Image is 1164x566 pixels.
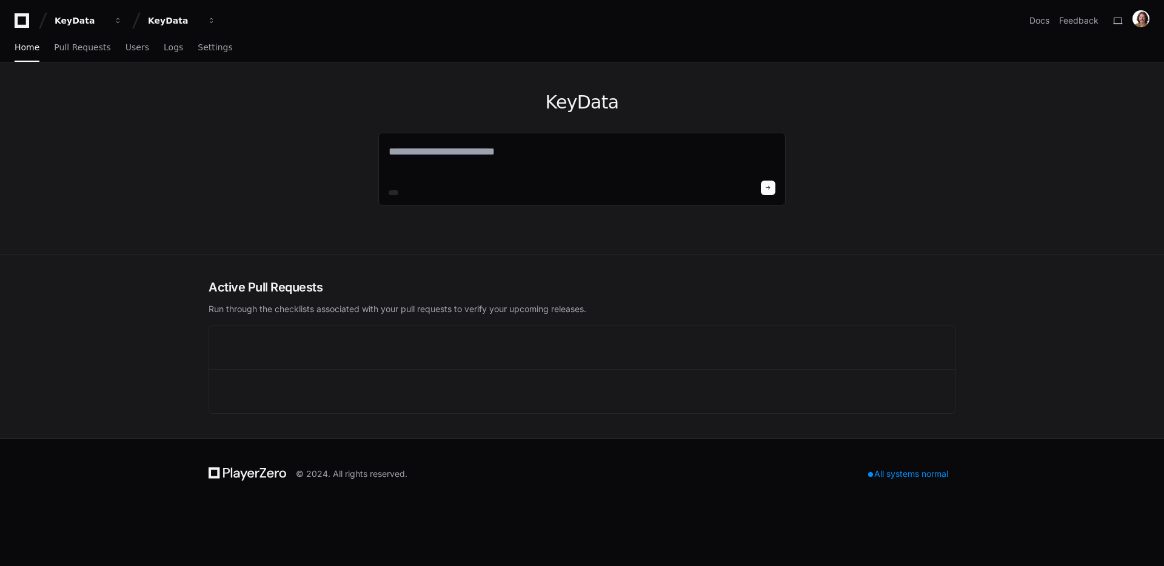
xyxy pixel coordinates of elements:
div: All systems normal [861,465,955,482]
img: ACg8ocLxjWwHaTxEAox3-XWut-danNeJNGcmSgkd_pWXDZ2crxYdQKg=s96-c [1132,10,1149,27]
div: KeyData [148,15,200,27]
a: Logs [164,34,183,62]
button: KeyData [143,10,221,32]
a: Home [15,34,39,62]
div: KeyData [55,15,107,27]
p: Run through the checklists associated with your pull requests to verify your upcoming releases. [209,303,955,315]
div: © 2024. All rights reserved. [296,468,407,480]
button: KeyData [50,10,127,32]
h1: KeyData [378,92,786,113]
a: Docs [1029,15,1049,27]
span: Users [125,44,149,51]
span: Logs [164,44,183,51]
h2: Active Pull Requests [209,279,955,296]
a: Users [125,34,149,62]
a: Settings [198,34,232,62]
span: Settings [198,44,232,51]
button: Feedback [1059,15,1099,27]
a: Pull Requests [54,34,110,62]
span: Pull Requests [54,44,110,51]
span: Home [15,44,39,51]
